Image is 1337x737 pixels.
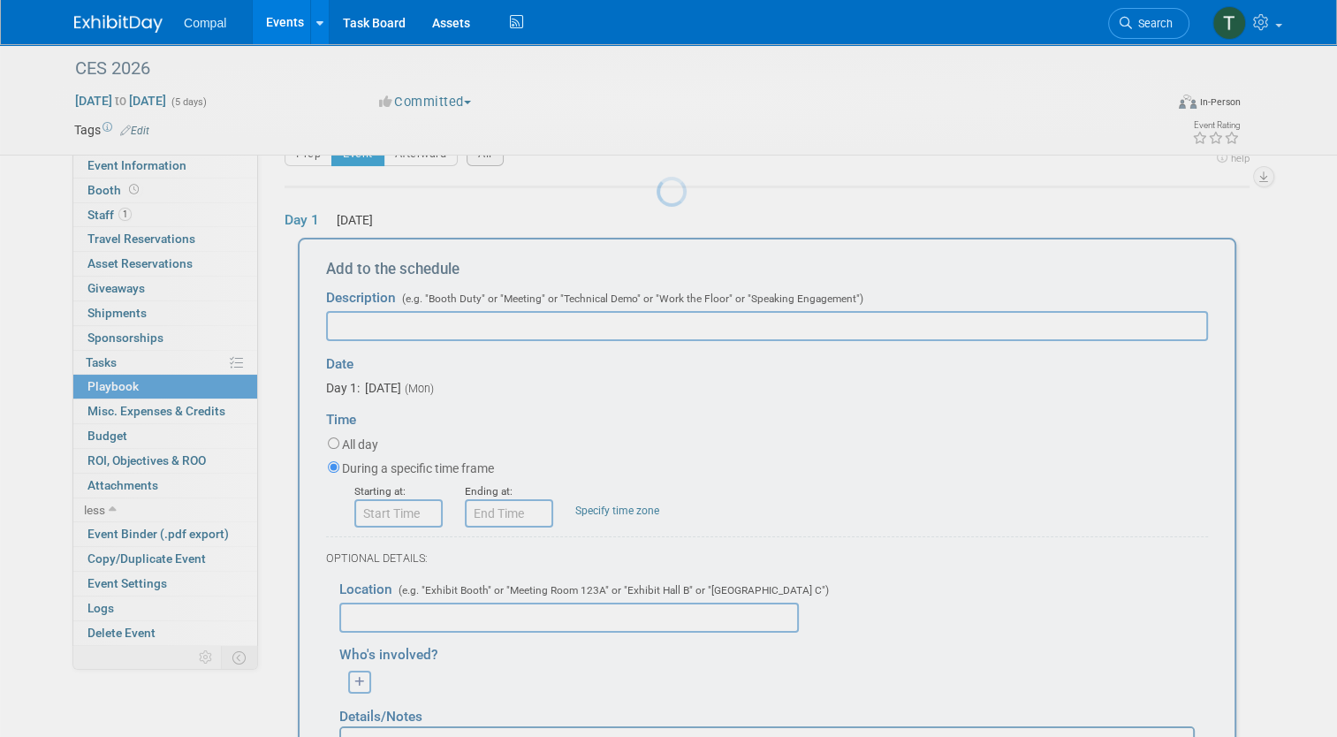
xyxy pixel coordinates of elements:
span: Search [1132,17,1173,30]
body: Rich Text Area. Press ALT-0 for help. [10,7,843,25]
span: Compal [184,16,226,30]
img: ExhibitDay [74,15,163,33]
img: Tom Herbert [1212,6,1246,40]
a: Search [1108,8,1189,39]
